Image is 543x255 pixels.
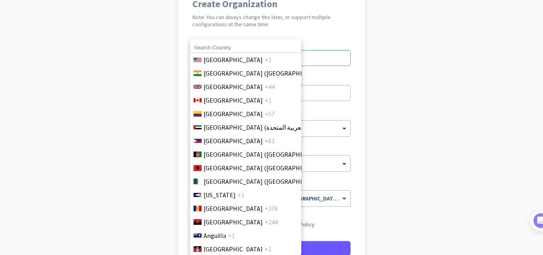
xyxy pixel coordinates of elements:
span: +57 [265,109,275,119]
span: +1 [265,55,271,64]
span: +1 [265,95,271,105]
span: +244 [265,217,278,227]
span: [GEOGRAPHIC_DATA] (‫الإمارات العربية المتحدة‬‎) [204,123,329,132]
span: [GEOGRAPHIC_DATA] [204,136,263,146]
span: +63 [265,136,275,146]
span: [GEOGRAPHIC_DATA] ([GEOGRAPHIC_DATA]) [204,68,328,78]
span: +1 [238,190,244,200]
span: Anguilla [204,231,226,240]
span: [US_STATE] [204,190,236,200]
span: [GEOGRAPHIC_DATA] [204,204,263,213]
span: [GEOGRAPHIC_DATA] [204,55,263,64]
span: [GEOGRAPHIC_DATA] [204,82,263,91]
span: +44 [265,82,275,91]
span: [GEOGRAPHIC_DATA] [204,95,263,105]
span: [GEOGRAPHIC_DATA] [204,244,263,254]
span: [GEOGRAPHIC_DATA] [204,217,263,227]
span: [GEOGRAPHIC_DATA] (‫[GEOGRAPHIC_DATA]‬‎) [204,150,328,159]
span: [GEOGRAPHIC_DATA] ([GEOGRAPHIC_DATA]) [204,163,328,173]
span: +1 [265,244,271,254]
span: +1 [228,231,235,240]
span: [GEOGRAPHIC_DATA] [204,109,263,119]
input: Search Country [190,43,301,53]
span: +376 [265,204,278,213]
span: [GEOGRAPHIC_DATA] (‫[GEOGRAPHIC_DATA]‬‎) [204,177,328,186]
